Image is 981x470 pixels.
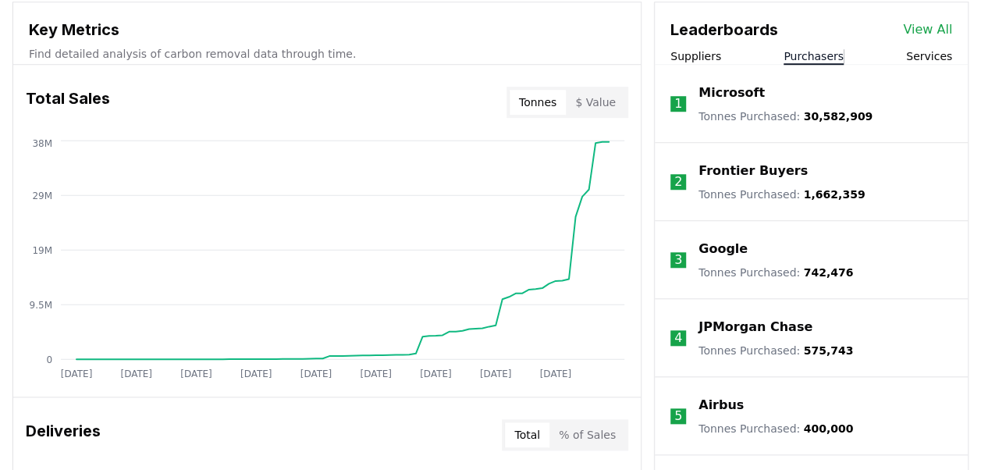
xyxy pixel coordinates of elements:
tspan: 9.5M [30,299,52,310]
a: Microsoft [698,84,765,102]
a: Google [698,240,748,258]
button: Suppliers [670,48,721,64]
p: 5 [674,407,682,425]
tspan: [DATE] [360,369,392,379]
tspan: [DATE] [480,369,512,379]
button: % of Sales [549,422,625,447]
span: 1,662,359 [804,188,865,201]
tspan: [DATE] [120,369,152,379]
h3: Key Metrics [29,18,625,41]
h3: Leaderboards [670,18,778,41]
p: 3 [674,251,682,269]
a: JPMorgan Chase [698,318,812,336]
p: Tonnes Purchased : [698,187,865,202]
p: Tonnes Purchased : [698,343,853,358]
tspan: 29M [32,190,52,201]
tspan: 19M [32,244,52,255]
h3: Deliveries [26,419,101,450]
span: 400,000 [804,422,854,435]
tspan: 0 [46,354,52,365]
button: $ Value [566,90,625,115]
tspan: 38M [32,138,52,149]
h3: Total Sales [26,87,110,118]
tspan: [DATE] [300,369,332,379]
tspan: [DATE] [180,369,212,379]
p: Tonnes Purchased : [698,109,873,124]
a: Airbus [698,396,744,415]
p: Tonnes Purchased : [698,421,853,436]
a: Frontier Buyers [698,162,808,180]
button: Total [505,422,549,447]
tspan: [DATE] [61,369,93,379]
span: 30,582,909 [804,110,873,123]
button: Tonnes [510,90,566,115]
button: Services [906,48,952,64]
tspan: [DATE] [240,369,272,379]
tspan: [DATE] [540,369,572,379]
tspan: [DATE] [420,369,452,379]
p: Tonnes Purchased : [698,265,853,280]
button: Purchasers [784,48,844,64]
span: 742,476 [804,266,854,279]
p: Find detailed analysis of carbon removal data through time. [29,46,625,62]
span: 575,743 [804,344,854,357]
p: 4 [674,329,682,347]
p: 1 [674,94,682,113]
a: View All [903,20,952,39]
p: 2 [674,173,682,191]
